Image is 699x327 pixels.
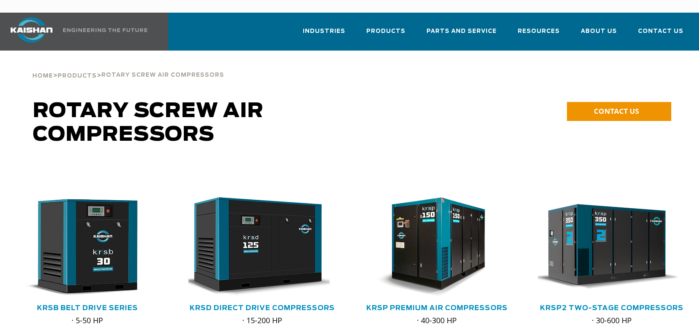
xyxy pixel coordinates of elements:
[366,27,405,36] span: Products
[518,20,560,49] a: Resources
[101,72,224,78] span: Rotary Screw Air Compressors
[357,197,505,297] img: krsp150
[33,101,264,145] span: Rotary Screw Air Compressors
[32,51,224,83] div: > >
[581,27,617,36] span: About Us
[63,28,147,32] img: Engineering the future
[37,305,138,311] a: KRSB Belt Drive Series
[567,102,671,121] a: CONTACT US
[7,197,155,297] img: krsb30
[426,20,497,49] a: Parts and Service
[540,305,683,311] a: KRSP2 Two-Stage Compressors
[190,305,335,311] a: KRSD Direct Drive Compressors
[638,20,683,49] a: Contact Us
[188,197,336,297] div: krsd125
[182,197,330,297] img: krsd125
[303,20,345,49] a: Industries
[58,73,97,79] span: Products
[366,20,405,49] a: Products
[538,197,686,297] div: krsp350
[58,72,97,79] a: Products
[581,20,617,49] a: About Us
[366,305,508,311] a: KRSP Premium Air Compressors
[363,197,511,297] div: krsp150
[638,27,683,36] span: Contact Us
[532,197,680,297] img: krsp350
[13,197,162,297] div: krsb30
[303,27,345,36] span: Industries
[426,27,497,36] span: Parts and Service
[32,72,53,79] a: Home
[32,73,53,79] span: Home
[518,27,560,36] span: Resources
[594,106,639,116] span: CONTACT US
